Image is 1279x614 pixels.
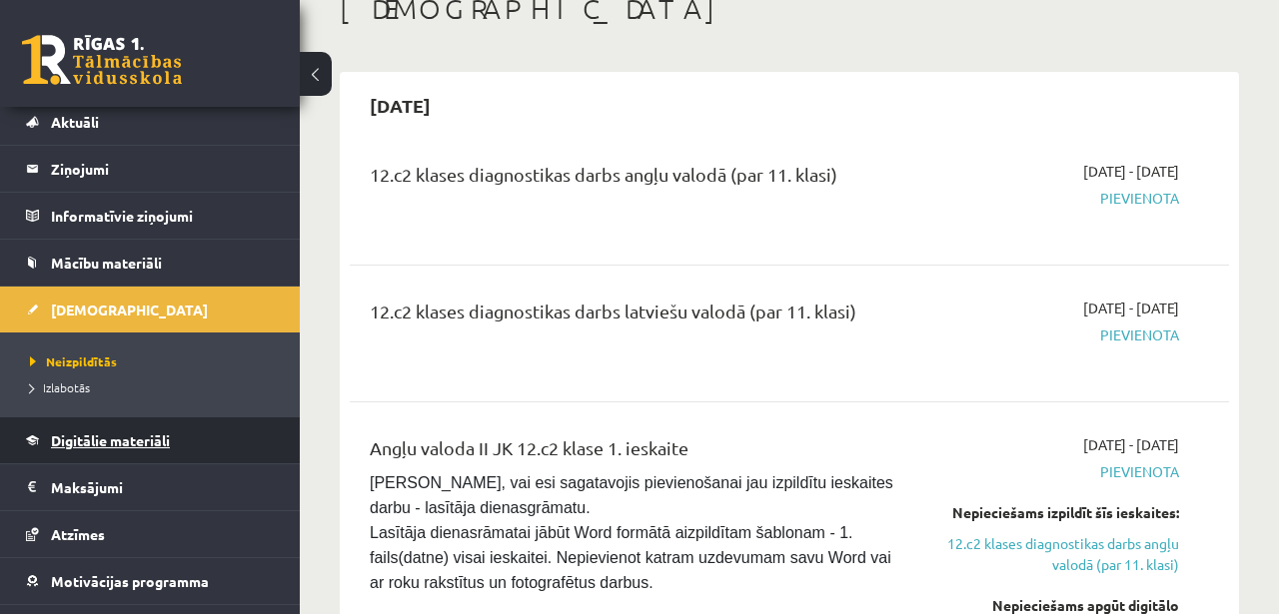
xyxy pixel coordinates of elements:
[929,188,1179,209] span: Pievienota
[370,298,899,334] div: 12.c2 klases diagnostikas darbs latviešu valodā (par 11. klasi)
[26,417,275,463] a: Digitālie materiāli
[51,193,275,239] legend: Informatīvie ziņojumi
[51,525,105,543] span: Atzīmes
[51,431,170,449] span: Digitālie materiāli
[51,113,99,131] span: Aktuāli
[350,82,451,129] h2: [DATE]
[22,35,182,85] a: Rīgas 1. Tālmācības vidusskola
[30,379,90,395] span: Izlabotās
[51,146,275,192] legend: Ziņojumi
[26,99,275,145] a: Aktuāli
[26,146,275,192] a: Ziņojumi
[26,240,275,286] a: Mācību materiāli
[26,511,275,557] a: Atzīmes
[370,474,897,591] span: [PERSON_NAME], vai esi sagatavojis pievienošanai jau izpildītu ieskaites darbu - lasītāja dienasg...
[370,161,899,198] div: 12.c2 klases diagnostikas darbs angļu valodā (par 11. klasi)
[30,353,117,369] span: Neizpildītās
[1083,434,1179,455] span: [DATE] - [DATE]
[26,193,275,239] a: Informatīvie ziņojumi
[30,378,280,396] a: Izlabotās
[51,464,275,510] legend: Maksājumi
[51,572,209,590] span: Motivācijas programma
[1083,298,1179,318] span: [DATE] - [DATE]
[929,502,1179,523] div: Nepieciešams izpildīt šīs ieskaites:
[26,558,275,604] a: Motivācijas programma
[929,533,1179,575] a: 12.c2 klases diagnostikas darbs angļu valodā (par 11. klasi)
[26,464,275,510] a: Maksājumi
[51,254,162,272] span: Mācību materiāli
[30,352,280,370] a: Neizpildītās
[370,434,899,471] div: Angļu valoda II JK 12.c2 klase 1. ieskaite
[1083,161,1179,182] span: [DATE] - [DATE]
[929,461,1179,482] span: Pievienota
[26,287,275,332] a: [DEMOGRAPHIC_DATA]
[929,324,1179,345] span: Pievienota
[51,301,208,318] span: [DEMOGRAPHIC_DATA]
